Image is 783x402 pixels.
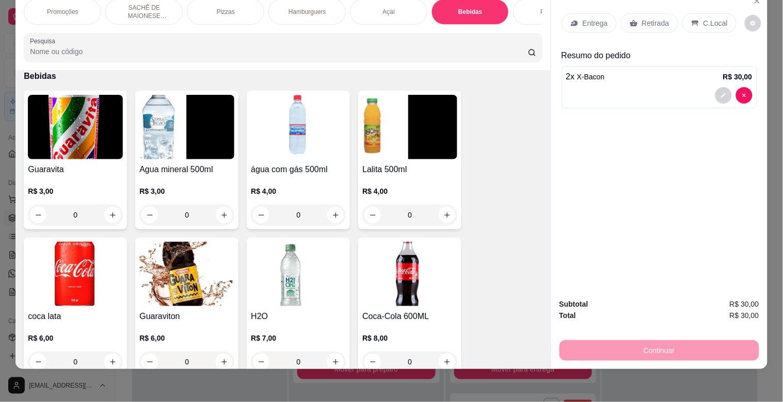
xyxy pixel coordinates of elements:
p: Açaí [382,8,395,16]
h4: H2O [251,310,346,323]
p: Hamburguers [289,8,326,16]
span: R$ 30,00 [730,310,759,321]
p: Bebidas [458,8,483,16]
p: 2 x [566,71,605,83]
button: decrease-product-quantity [736,87,753,104]
button: increase-product-quantity [327,207,344,223]
button: increase-product-quantity [104,207,121,223]
p: R$ 4,00 [362,186,457,196]
button: increase-product-quantity [216,354,232,370]
p: R$ 8,00 [362,333,457,343]
strong: Subtotal [560,300,588,308]
span: R$ 30,00 [730,298,759,310]
button: decrease-product-quantity [141,207,158,223]
h4: Coca-Cola 600ML [362,310,457,323]
img: product-image [251,95,346,159]
p: Retirada [642,18,669,28]
p: R$ 6,00 [28,333,123,343]
button: decrease-product-quantity [715,87,732,104]
p: Porções [540,8,563,16]
h4: Guaraviton [139,310,234,323]
button: decrease-product-quantity [745,15,761,31]
h4: Agua mineral 500ml [139,163,234,176]
p: SACHÊ DE MAIONESE TEMPERADA [114,4,174,20]
p: R$ 4,00 [251,186,346,196]
img: product-image [362,95,457,159]
p: R$ 30,00 [723,72,753,82]
button: decrease-product-quantity [253,207,269,223]
img: product-image [28,242,123,306]
img: product-image [251,242,346,306]
h4: Lalita 500ml [362,163,457,176]
button: increase-product-quantity [327,354,344,370]
button: increase-product-quantity [216,207,232,223]
button: decrease-product-quantity [253,354,269,370]
button: increase-product-quantity [439,354,455,370]
strong: Total [560,311,576,320]
p: Resumo do pedido [562,49,757,62]
p: Bebidas [24,70,542,82]
p: Entrega [583,18,608,28]
h4: água com gás 500ml [251,163,346,176]
button: decrease-product-quantity [364,354,381,370]
img: product-image [139,95,234,159]
p: Pizzas [217,8,235,16]
p: R$ 3,00 [139,186,234,196]
button: decrease-product-quantity [364,207,381,223]
button: decrease-product-quantity [141,354,158,370]
p: R$ 3,00 [28,186,123,196]
input: Pesquisa [30,46,528,57]
button: increase-product-quantity [439,207,455,223]
img: product-image [28,95,123,159]
label: Pesquisa [30,37,59,45]
h4: coca lata [28,310,123,323]
p: R$ 7,00 [251,333,346,343]
p: R$ 6,00 [139,333,234,343]
p: C.Local [704,18,728,28]
img: product-image [362,242,457,306]
p: Promoções [47,8,78,16]
img: product-image [139,242,234,306]
button: decrease-product-quantity [30,207,46,223]
span: X-Bacon [577,73,605,81]
h4: Guaravita [28,163,123,176]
